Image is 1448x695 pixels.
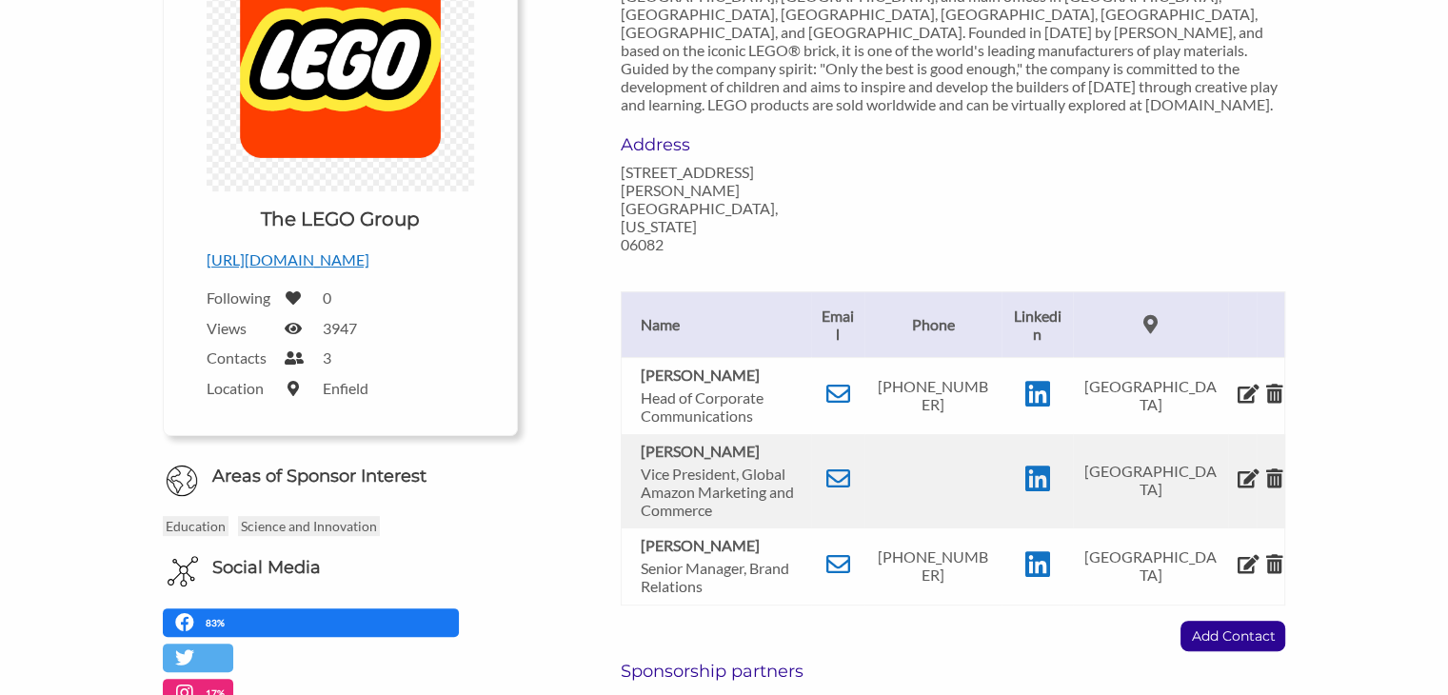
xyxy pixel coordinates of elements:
h6: Social Media [212,556,321,580]
th: Name [621,291,811,357]
th: Email [811,291,864,357]
p: Add Contact [1181,622,1284,650]
p: [PHONE_NUMBER] [874,377,992,413]
p: Senior Manager, Brand Relations [641,559,803,595]
p: 06082 [621,235,823,253]
img: Globe Icon [166,465,198,497]
p: [GEOGRAPHIC_DATA] [1082,547,1219,584]
p: Education [163,516,228,536]
b: [PERSON_NAME] [641,536,760,554]
label: Location [207,379,273,397]
p: [URL][DOMAIN_NAME] [207,248,474,272]
p: [PHONE_NUMBER] [874,547,992,584]
label: Enfield [323,379,368,397]
label: Following [207,288,273,307]
p: [GEOGRAPHIC_DATA] [1082,462,1219,498]
p: [GEOGRAPHIC_DATA] [1082,377,1219,413]
p: [STREET_ADDRESS][PERSON_NAME] [621,163,823,199]
h6: Address [621,134,823,155]
label: 3947 [323,319,357,337]
h6: Sponsorship partners [621,661,1286,682]
th: Linkedin [1002,291,1073,357]
img: Social Media Icon [168,556,198,586]
label: Contacts [207,348,273,367]
h1: The LEGO Group [261,206,420,232]
h6: Areas of Sponsor Interest [149,465,532,488]
b: [PERSON_NAME] [641,366,760,384]
b: [PERSON_NAME] [641,442,760,460]
p: 83% [206,614,229,632]
label: 3 [323,348,331,367]
p: Head of Corporate Communications [641,388,803,425]
label: Views [207,319,273,337]
label: 0 [323,288,331,307]
p: Science and Innovation [238,516,380,536]
p: Vice President, Global Amazon Marketing and Commerce [641,465,803,519]
p: [GEOGRAPHIC_DATA], [US_STATE] [621,199,823,235]
th: Phone [864,291,1002,357]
